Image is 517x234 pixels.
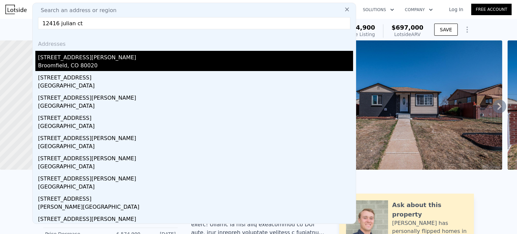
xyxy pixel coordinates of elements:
div: [US_STATE][GEOGRAPHIC_DATA] [38,223,353,233]
span: Active Listing [343,32,375,37]
div: [GEOGRAPHIC_DATA] [38,183,353,192]
div: [PERSON_NAME][GEOGRAPHIC_DATA] [38,203,353,212]
div: Broomfield, CO 80020 [38,62,353,71]
div: [STREET_ADDRESS][PERSON_NAME] [38,212,353,223]
button: Show Options [460,23,474,36]
button: SAVE [434,24,458,36]
span: $697,000 [391,24,423,31]
a: Free Account [471,4,512,15]
input: Enter an address, city, region, neighborhood or zip code [38,17,350,29]
div: [GEOGRAPHIC_DATA] [38,163,353,172]
div: [GEOGRAPHIC_DATA] [38,82,353,91]
img: Sale: 135258963 Parcel: 8519360 [308,40,502,170]
a: Log In [441,6,471,13]
div: [GEOGRAPHIC_DATA] [38,122,353,132]
div: [GEOGRAPHIC_DATA] [38,102,353,111]
button: Company [400,4,438,16]
span: $554,900 [343,24,375,31]
div: [GEOGRAPHIC_DATA] [38,142,353,152]
div: Lotside ARV [391,31,423,38]
div: Addresses [35,35,353,51]
div: [STREET_ADDRESS] [38,192,353,203]
span: Search an address or region [35,6,116,14]
div: [STREET_ADDRESS] [38,111,353,122]
div: Ask about this property [392,200,467,219]
img: Lotside [5,5,27,14]
div: [STREET_ADDRESS][PERSON_NAME] [38,51,353,62]
div: [STREET_ADDRESS] [38,71,353,82]
div: [STREET_ADDRESS][PERSON_NAME] [38,132,353,142]
div: [STREET_ADDRESS][PERSON_NAME] [38,172,353,183]
div: [STREET_ADDRESS][PERSON_NAME] [38,91,353,102]
button: Solutions [357,4,400,16]
div: [STREET_ADDRESS][PERSON_NAME] [38,152,353,163]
